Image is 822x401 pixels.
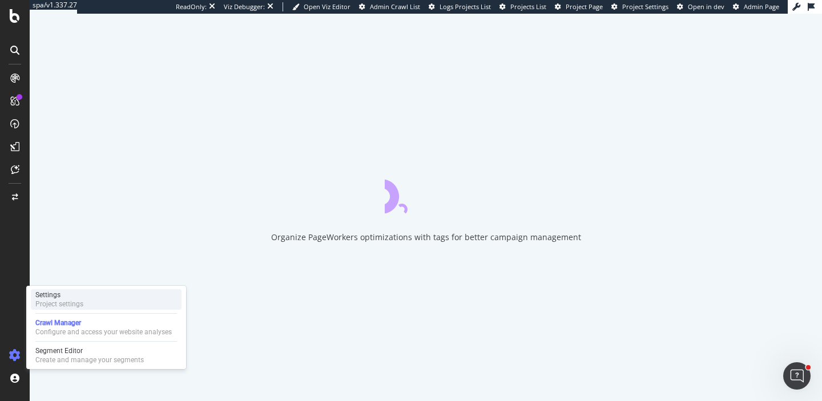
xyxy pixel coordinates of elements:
a: Open in dev [677,2,724,11]
span: Project Page [566,2,603,11]
div: Configure and access your website analyses [35,327,172,337]
div: Organize PageWorkers optimizations with tags for better campaign management [271,232,581,243]
div: animation [385,172,467,213]
a: Admin Crawl List [359,2,420,11]
span: Open Viz Editor [304,2,350,11]
div: Crawl Manager [35,318,172,327]
span: Project Settings [622,2,668,11]
span: Open in dev [688,2,724,11]
a: Crawl ManagerConfigure and access your website analyses [31,317,182,338]
a: Logs Projects List [429,2,491,11]
div: Settings [35,290,83,299]
a: SettingsProject settings [31,289,182,310]
span: Admin Crawl List [370,2,420,11]
span: Logs Projects List [440,2,491,11]
div: ReadOnly: [176,2,207,11]
a: Open Viz Editor [292,2,350,11]
span: Admin Page [744,2,779,11]
a: Admin Page [733,2,779,11]
a: Projects List [499,2,546,11]
a: Segment EditorCreate and manage your segments [31,345,182,366]
div: Segment Editor [35,346,144,355]
a: Project Settings [611,2,668,11]
div: Viz Debugger: [224,2,265,11]
iframe: Intercom live chat [783,362,811,390]
div: Create and manage your segments [35,355,144,364]
a: Project Page [555,2,603,11]
span: Projects List [510,2,546,11]
div: Project settings [35,299,83,309]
